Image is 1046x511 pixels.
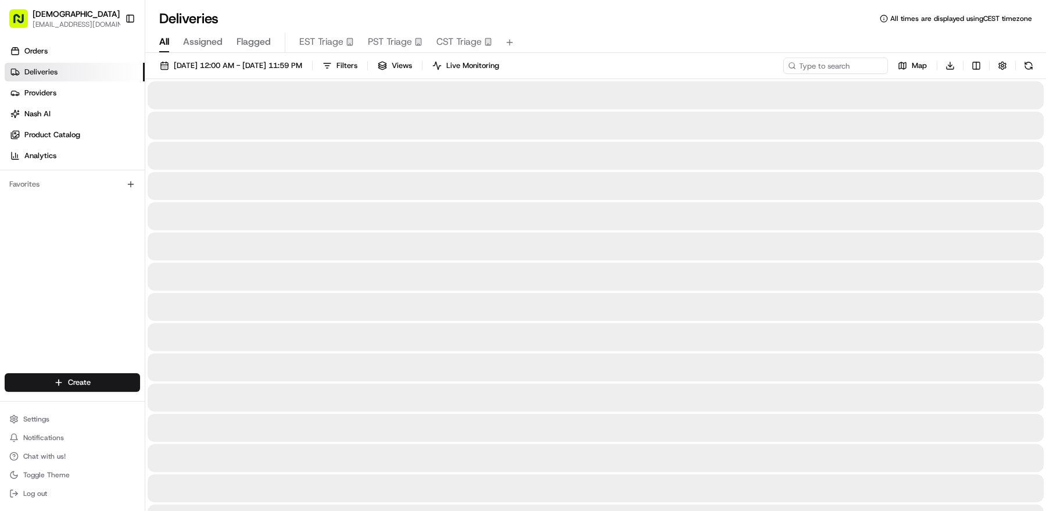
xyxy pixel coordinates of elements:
span: Analytics [24,151,56,161]
span: Product Catalog [24,130,80,140]
span: Assigned [183,35,223,49]
a: Deliveries [5,63,145,81]
span: EST Triage [299,35,343,49]
button: Log out [5,485,140,502]
span: Chat with us! [23,452,66,461]
span: Create [68,377,91,388]
div: Favorites [5,175,140,194]
span: All [159,35,169,49]
span: Settings [23,414,49,424]
a: Providers [5,84,145,102]
span: All times are displayed using CEST timezone [890,14,1032,23]
button: Notifications [5,430,140,446]
button: Filters [317,58,363,74]
button: Toggle Theme [5,467,140,483]
button: Views [372,58,417,74]
button: [DATE] 12:00 AM - [DATE] 11:59 PM [155,58,307,74]
a: Product Catalog [5,126,145,144]
span: Map [912,60,927,71]
span: Log out [23,489,47,498]
span: PST Triage [368,35,412,49]
a: Analytics [5,146,145,165]
span: Toggle Theme [23,470,70,480]
a: Nash AI [5,105,145,123]
button: Create [5,373,140,392]
span: Live Monitoring [446,60,499,71]
span: Flagged [237,35,271,49]
span: Nash AI [24,109,51,119]
span: Notifications [23,433,64,442]
button: [EMAIL_ADDRESS][DOMAIN_NAME] [33,20,132,29]
button: [DEMOGRAPHIC_DATA] [33,8,120,20]
button: Live Monitoring [427,58,504,74]
button: Refresh [1020,58,1037,74]
span: Filters [336,60,357,71]
h1: Deliveries [159,9,218,28]
button: Settings [5,411,140,427]
span: [DATE] 12:00 AM - [DATE] 11:59 PM [174,60,302,71]
span: Providers [24,88,56,98]
span: Views [392,60,412,71]
span: Deliveries [24,67,58,77]
input: Type to search [783,58,888,74]
button: Chat with us! [5,448,140,464]
button: [DEMOGRAPHIC_DATA][EMAIL_ADDRESS][DOMAIN_NAME] [5,5,120,33]
span: CST Triage [436,35,482,49]
button: Map [893,58,932,74]
a: Orders [5,42,145,60]
span: Orders [24,46,48,56]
